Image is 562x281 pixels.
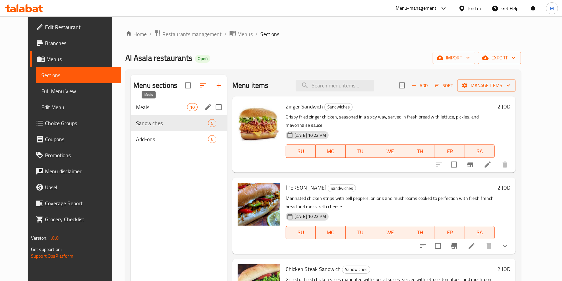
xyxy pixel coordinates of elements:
img: Zinger Sandwich [238,102,280,145]
button: edit [203,102,213,112]
h6: 2 JOD [497,264,510,274]
a: Edit Restaurant [30,19,122,35]
h2: Menu items [232,80,269,90]
img: Fajita Sandwich [238,183,280,226]
span: Restaurants management [162,30,222,38]
span: Zinger Sandwich [286,101,323,111]
span: Menus [237,30,253,38]
span: Upsell [45,183,116,191]
span: Add item [409,80,430,91]
button: TU [346,145,375,158]
span: TU [348,147,373,156]
a: Menus [30,51,122,67]
p: Crispy fried zinger chicken, seasoned in a spicy way, served in fresh bread with lettuce, pickles... [286,113,495,129]
div: Open [195,55,210,63]
nav: breadcrumb [125,30,521,38]
span: Al Asala restaurants [125,50,192,65]
span: 1.0.0 [48,234,59,242]
a: Edit menu item [484,161,492,169]
span: Version: [31,234,47,242]
a: Coupons [30,131,122,147]
a: Support.OpsPlatform [31,252,73,260]
button: MO [316,145,345,158]
span: [PERSON_NAME] [286,183,326,193]
span: [DATE] 10:22 PM [292,132,329,138]
span: Sort items [430,80,457,91]
span: MO [318,228,343,237]
span: TU [348,228,373,237]
button: export [478,52,521,64]
span: Sections [260,30,279,38]
div: items [208,135,216,143]
a: Full Menu View [36,83,122,99]
button: sort-choices [415,238,431,254]
span: Coverage Report [45,199,116,207]
span: Open [195,56,210,61]
span: Sections [41,71,116,79]
a: Grocery Checklist [30,211,122,227]
button: show more [497,238,513,254]
span: Choice Groups [45,119,116,127]
span: Sort [435,82,453,89]
h6: 2 JOD [497,183,510,192]
span: SA [468,228,492,237]
button: TH [405,226,435,239]
span: Chicken Steak Sandwich [286,264,341,274]
button: SA [465,226,495,239]
span: Select section [395,78,409,92]
button: Add section [211,77,227,93]
div: Add-ons [136,135,208,143]
span: Sandwiches [136,119,208,127]
a: Choice Groups [30,115,122,131]
span: 5 [208,120,216,126]
span: Menus [46,55,116,63]
a: Edit Menu [36,99,122,115]
nav: Menu sections [131,96,227,150]
span: FR [438,228,462,237]
li: / [224,30,227,38]
button: import [433,52,475,64]
span: WE [378,228,402,237]
button: Branch-specific-item [446,238,462,254]
button: TU [346,226,375,239]
a: Promotions [30,147,122,163]
span: Manage items [463,81,510,90]
a: Menu disclaimer [30,163,122,179]
span: SU [289,147,313,156]
span: Coupons [45,135,116,143]
button: SU [286,226,316,239]
button: SU [286,145,316,158]
input: search [296,80,374,91]
span: Select to update [431,239,445,253]
p: Marinated chicken strips with bell peppers, onions and mushrooms cooked to perfection with fresh ... [286,194,495,211]
span: TH [408,147,432,156]
span: Grocery Checklist [45,215,116,223]
span: 6 [208,136,216,143]
span: Sandwiches [325,103,352,111]
span: export [483,54,516,62]
span: SU [289,228,313,237]
li: / [255,30,258,38]
div: items [208,119,216,127]
span: [DATE] 10:22 PM [292,213,329,220]
div: Add-ons6 [131,131,227,147]
button: TH [405,145,435,158]
button: Add [409,80,430,91]
div: Sandwiches [324,103,353,111]
div: Meals10edit [131,99,227,115]
span: Get support on: [31,245,62,254]
a: Branches [30,35,122,51]
li: / [149,30,152,38]
button: SA [465,145,495,158]
div: Sandwiches5 [131,115,227,131]
span: Select all sections [181,78,195,92]
div: Jordan [468,5,481,12]
div: Menu-management [396,4,437,12]
span: Select to update [447,158,461,172]
span: import [438,54,470,62]
span: Add [411,82,429,89]
span: Meals [136,103,187,111]
span: Sandwiches [328,185,356,192]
